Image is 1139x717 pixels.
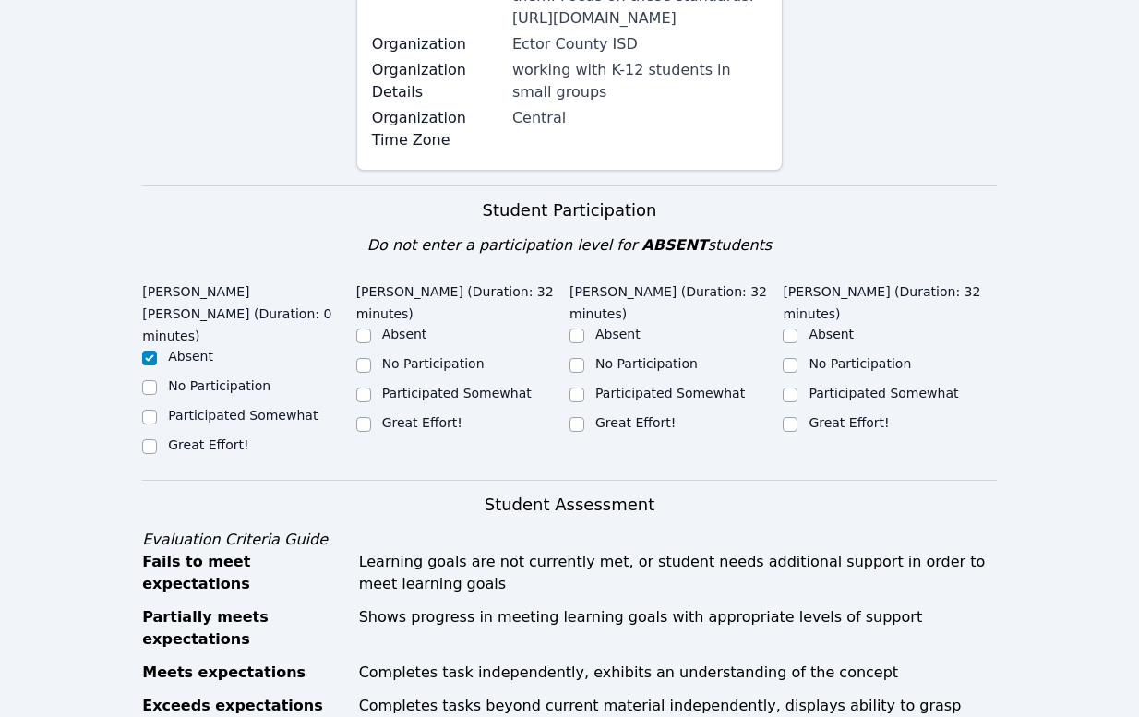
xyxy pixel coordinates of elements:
[168,408,318,423] label: Participated Somewhat
[168,349,213,364] label: Absent
[809,356,911,371] label: No Participation
[142,662,347,684] div: Meets expectations
[359,551,997,595] div: Learning goals are not currently met, or student needs additional support in order to meet learni...
[359,606,997,651] div: Shows progress in meeting learning goals with appropriate levels of support
[595,327,641,341] label: Absent
[595,415,676,430] label: Great Effort!
[372,33,501,55] label: Organization
[359,662,997,684] div: Completes task independently, exhibits an understanding of the concept
[168,437,248,452] label: Great Effort!
[142,234,997,257] div: Do not enter a participation level for students
[382,327,427,341] label: Absent
[512,107,768,129] div: Central
[512,33,768,55] div: Ector County ISD
[783,275,996,325] legend: [PERSON_NAME] (Duration: 32 minutes)
[142,492,997,518] h3: Student Assessment
[142,529,997,551] div: Evaluation Criteria Guide
[641,236,707,254] span: ABSENT
[595,386,745,400] label: Participated Somewhat
[372,59,501,103] label: Organization Details
[569,275,783,325] legend: [PERSON_NAME] (Duration: 32 minutes)
[595,356,698,371] label: No Participation
[142,275,355,347] legend: [PERSON_NAME] [PERSON_NAME] (Duration: 0 minutes)
[809,386,958,400] label: Participated Somewhat
[809,327,854,341] label: Absent
[142,606,347,651] div: Partially meets expectations
[142,551,347,595] div: Fails to meet expectations
[382,415,462,430] label: Great Effort!
[168,378,270,393] label: No Participation
[372,107,501,151] label: Organization Time Zone
[512,59,768,103] div: working with K-12 students in small groups
[142,197,997,223] h3: Student Participation
[809,415,889,430] label: Great Effort!
[382,356,485,371] label: No Participation
[382,386,532,400] label: Participated Somewhat
[356,275,569,325] legend: [PERSON_NAME] (Duration: 32 minutes)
